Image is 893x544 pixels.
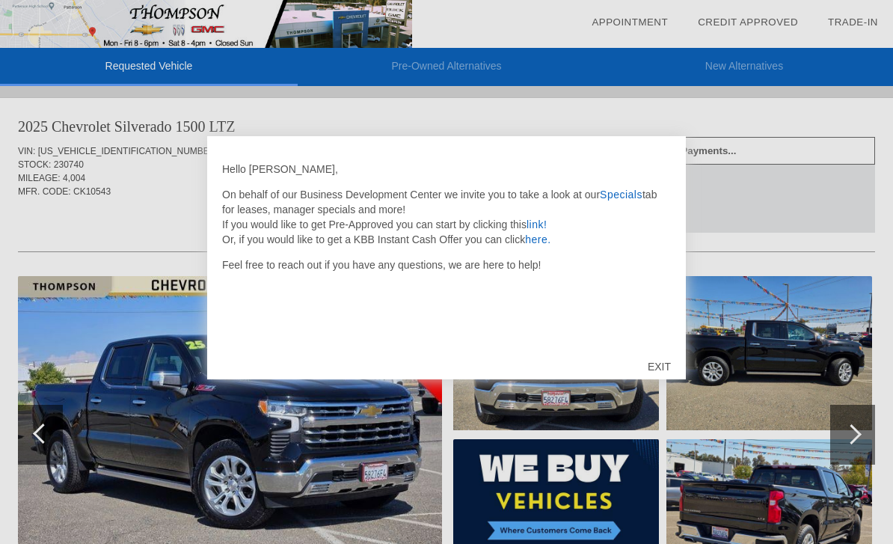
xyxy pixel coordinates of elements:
a: Credit Approved [698,16,798,28]
a: Specials [600,189,642,201]
p: Feel free to reach out if you have any questions, we are here to help! [222,257,671,272]
a: link! [527,218,547,230]
div: EXIT [633,344,686,389]
a: Appointment [592,16,668,28]
a: here. [525,233,550,245]
p: On behalf of our Business Development Center we invite you to take a look at our tab for leases, ... [222,187,671,247]
p: Hello [PERSON_NAME], [222,162,671,177]
a: Trade-In [828,16,878,28]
